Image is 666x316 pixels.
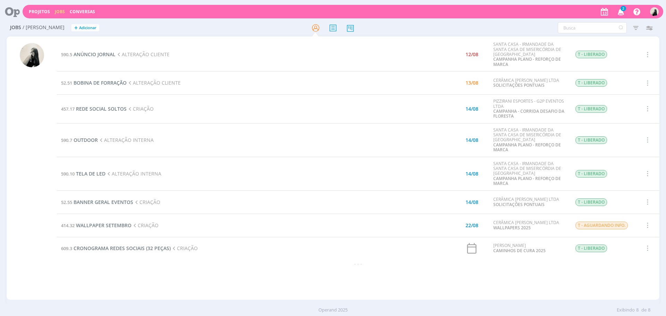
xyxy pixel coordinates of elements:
div: 12/08 [466,52,478,57]
span: ALTERAÇÃO CLIENTE [127,79,181,86]
a: CAMPANHA PLANO - REFORÇO DE MARCA [493,176,561,186]
div: CERÂMICA [PERSON_NAME] LTDA [493,197,565,207]
a: SOLICITAÇÕES PONTUAIS [493,202,545,207]
span: 590.7 [61,137,72,143]
a: WALLPAPERS 2025 [493,225,531,231]
button: +Adicionar [71,24,99,32]
span: 457.17 [61,106,75,112]
span: de [641,307,647,314]
span: CRIAÇÃO [131,222,159,229]
span: T - AGUARDANDO INFO. [575,222,628,229]
button: 2 [613,6,627,18]
div: CERÂMICA [PERSON_NAME] LTDA [493,78,565,88]
a: CAMPANHA PLANO - REFORÇO DE MARCA [493,142,561,153]
button: Jobs [53,9,67,15]
span: 590.5 [61,51,72,58]
span: 52.55 [61,199,72,205]
div: 13/08 [466,80,478,85]
div: 14/08 [466,200,478,205]
a: 590.5ANÚNCIO JORNAL [61,51,116,58]
a: 414.32WALLPAPER SETEMBRO [61,222,131,229]
span: CRIAÇÃO [171,245,198,251]
button: Projetos [27,9,52,15]
span: 2 [621,6,626,11]
a: Conversas [70,9,95,15]
span: ALTERAÇÃO CLIENTE [116,51,170,58]
button: R [650,6,659,18]
span: REDE SOCIAL SOLTOS [76,105,127,112]
span: BOBINA DE FORRAÇÃO [74,79,127,86]
a: 52.55BANNER GERAL EVENTOS [61,199,133,205]
a: 590.10TELA DE LED [61,170,105,177]
div: SANTA CASA - IRMANDADE DA SANTA CASA DE MISERICÓRDIA DE [GEOGRAPHIC_DATA] [493,161,565,186]
span: CRONOGRAMA REDES SOCIAIS (32 PEÇAS) [74,245,171,251]
a: 52.51BOBINA DE FORRAÇÃO [61,79,127,86]
a: Jobs [55,9,65,15]
div: 14/08 [466,171,478,176]
a: 609.3CRONOGRAMA REDES SOCIAIS (32 PEÇAS) [61,245,171,251]
img: R [20,43,44,67]
div: SANTA CASA - IRMANDADE DA SANTA CASA DE MISERICÓRDIA DE [GEOGRAPHIC_DATA] [493,128,565,153]
span: T - LIBERADO [575,105,607,113]
a: 457.17REDE SOCIAL SOLTOS [61,105,127,112]
span: ANÚNCIO JORNAL [74,51,116,58]
span: / [PERSON_NAME] [23,25,65,31]
div: PIZZIRANI ESPORTES - G2P EVENTOS LTDA [493,99,565,119]
span: T - LIBERADO [575,79,607,87]
div: 14/08 [466,138,478,143]
div: 22/08 [466,223,478,228]
span: T - LIBERADO [575,51,607,58]
span: CRIAÇÃO [133,199,160,205]
input: Busca [558,22,627,33]
span: OUTDOOR [74,137,98,143]
a: SOLICITAÇÕES PONTUAIS [493,82,545,88]
span: Adicionar [79,26,96,30]
span: T - LIBERADO [575,136,607,144]
button: Conversas [68,9,97,15]
span: + [74,24,78,32]
div: [PERSON_NAME] [493,243,565,253]
a: 590.7OUTDOOR [61,137,98,143]
span: T - LIBERADO [575,198,607,206]
img: R [650,7,659,16]
span: 590.10 [61,171,75,177]
div: - - - [57,260,659,267]
span: 8 [648,307,650,314]
span: BANNER GERAL EVENTOS [74,199,133,205]
div: 14/08 [466,106,478,111]
span: ALTERAÇÃO INTERNA [105,170,161,177]
span: 414.32 [61,222,75,229]
div: SANTA CASA - IRMANDADE DA SANTA CASA DE MISERICÓRDIA DE [GEOGRAPHIC_DATA] [493,42,565,67]
div: CERÂMICA [PERSON_NAME] LTDA [493,220,565,230]
a: CAMINHOS DE CURA 2025 [493,248,546,254]
a: Projetos [29,9,50,15]
span: TELA DE LED [76,170,105,177]
span: WALLPAPER SETEMBRO [76,222,131,229]
span: 8 [636,307,639,314]
span: 52.51 [61,80,72,86]
a: CAMPANHA - CORRIDA DESAFIO DA FLORESTA [493,108,564,119]
span: 609.3 [61,245,72,251]
span: T - LIBERADO [575,170,607,178]
span: T - LIBERADO [575,245,607,252]
span: Exibindo [617,307,635,314]
a: CAMPANHA PLANO - REFORÇO DE MARCA [493,56,561,67]
span: ALTERAÇÃO INTERNA [98,137,154,143]
span: CRIAÇÃO [127,105,154,112]
span: Jobs [10,25,21,31]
